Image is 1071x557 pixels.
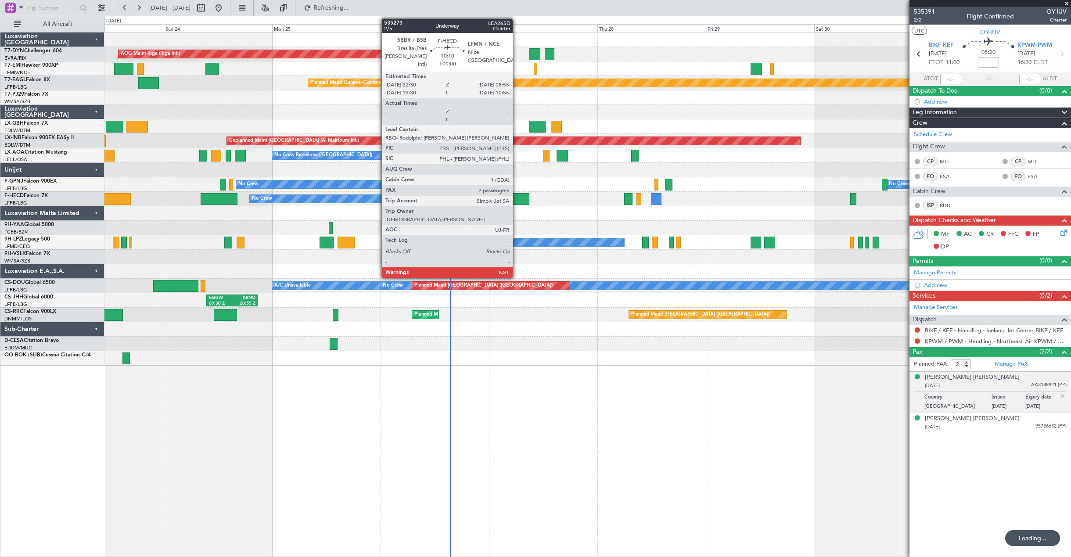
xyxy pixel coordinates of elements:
div: No Crew [383,279,403,292]
a: T7-EMIHawker 900XP [4,63,58,68]
button: All Aircraft [10,17,95,31]
a: EVRA/RIX [4,55,26,61]
span: T7-EAGL [4,77,26,83]
span: MF [941,230,949,239]
span: Dispatch [913,315,937,325]
div: Planned Maint [GEOGRAPHIC_DATA] ([GEOGRAPHIC_DATA]) [631,308,769,321]
div: CP [1011,157,1025,166]
span: Dispatch Checks and Weather [913,216,996,226]
span: Dispatch To-Dos [913,86,957,96]
a: LFPB/LBG [4,301,27,308]
div: FO [923,172,938,181]
a: F-HECDFalcon 7X [4,193,48,198]
a: 9H-LPZLegacy 500 [4,237,50,242]
a: EDLW/DTM [4,142,30,148]
div: No Crew Barcelona ([GEOGRAPHIC_DATA]) [274,149,372,162]
span: [DATE] [925,424,940,430]
a: Manage Permits [914,269,956,277]
a: LFPB/LBG [4,200,27,206]
span: FP [1033,230,1039,239]
div: No Crew [889,178,909,191]
div: AOG Maint Riga (Riga Intl) [121,47,180,61]
a: 9H-YAAGlobal 5000 [4,222,54,227]
a: CS-RRCFalcon 900LX [4,309,56,314]
span: T7-PJ29 [4,92,24,97]
div: EGGW [209,295,232,301]
span: 9H-LPZ [4,237,22,242]
div: Unplanned Maint [GEOGRAPHIC_DATA] (Al Maktoum Intl) [229,134,359,147]
div: Add new [924,98,1067,105]
span: Services [913,291,935,301]
span: 95736632 (PP) [1035,423,1067,430]
span: AC [964,230,972,239]
span: LX-INB [4,135,22,140]
span: Cabin Crew [913,187,945,197]
a: ESA [940,172,960,180]
span: F-HECD [4,193,24,198]
a: CS-JHHGlobal 6000 [4,295,53,300]
span: CS-RRC [4,309,23,314]
span: OY-IUV [1046,7,1067,16]
a: EDDM/MUC [4,345,32,351]
span: ETOT [929,58,943,67]
a: LX-AOACitation Mustang [4,150,67,155]
a: KPWM / PWM - Handling - Northeast Air KPWM / PWM [925,338,1067,345]
span: Leg Information [913,108,957,118]
span: 2/2 [914,16,935,24]
div: No Crew [238,178,259,191]
div: [PERSON_NAME] [PERSON_NAME] [925,414,1020,423]
button: Refreshing... [300,1,352,15]
span: ELDT [1034,58,1048,67]
span: OO-ROK (SUB) [4,352,42,358]
div: Thu 28 [597,24,706,32]
span: Charter [1046,16,1067,24]
span: 16:20 [1017,58,1031,67]
a: LELL/QSA [4,156,27,163]
div: FO [1011,172,1025,181]
div: A/C Unavailable [274,279,311,292]
span: CS-JHH [4,295,23,300]
div: Loading... [1005,530,1060,546]
a: T7-EAGLFalcon 8X [4,77,50,83]
a: LFMN/NCE [4,69,30,76]
span: (2/2) [1039,347,1052,356]
a: Manage Services [914,303,958,312]
div: 09:30 Z [209,301,232,307]
a: LX-INBFalcon 900EX EASy II [4,135,74,140]
span: Crew [913,118,927,128]
a: MLI [940,158,960,165]
div: Sat 30 [814,24,923,32]
span: 05:20 [981,48,996,57]
label: Planned PAX [914,360,947,369]
span: (0/0) [1039,256,1052,265]
a: FCBB/BZV [4,229,28,235]
a: CS-DOUGlobal 6500 [4,280,55,285]
span: [DATE] [1017,50,1035,58]
img: close [1059,392,1067,400]
span: All Aircraft [23,21,93,27]
span: ATOT [924,75,938,83]
a: WMSA/SZB [4,258,30,264]
span: Pax [913,347,922,357]
span: T7-DYN [4,48,24,54]
p: [DATE] [1025,403,1059,412]
div: ISP [923,201,938,210]
p: [DATE] [992,403,1025,412]
a: BIKF / KEF - Handling - Iceland Jet Center BIKF / KEF [925,327,1063,334]
a: ESA [1028,172,1047,180]
a: LX-GBHFalcon 7X [4,121,48,126]
div: Fri 29 [706,24,814,32]
a: RDU [940,201,960,209]
a: Manage PAX [995,360,1028,369]
div: [PERSON_NAME] [PERSON_NAME] [925,373,1020,382]
span: OY-IUV [980,28,1000,37]
button: UTC [912,27,927,35]
div: Mon 25 [272,24,381,32]
span: 11:00 [945,58,960,67]
input: --:-- [940,74,961,84]
a: EDLW/DTM [4,127,30,134]
span: Flight Crew [913,142,945,152]
span: 9H-VSLK [4,251,26,256]
div: Flight Confirmed [967,12,1014,21]
a: T7-PJ29Falcon 7X [4,92,48,97]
